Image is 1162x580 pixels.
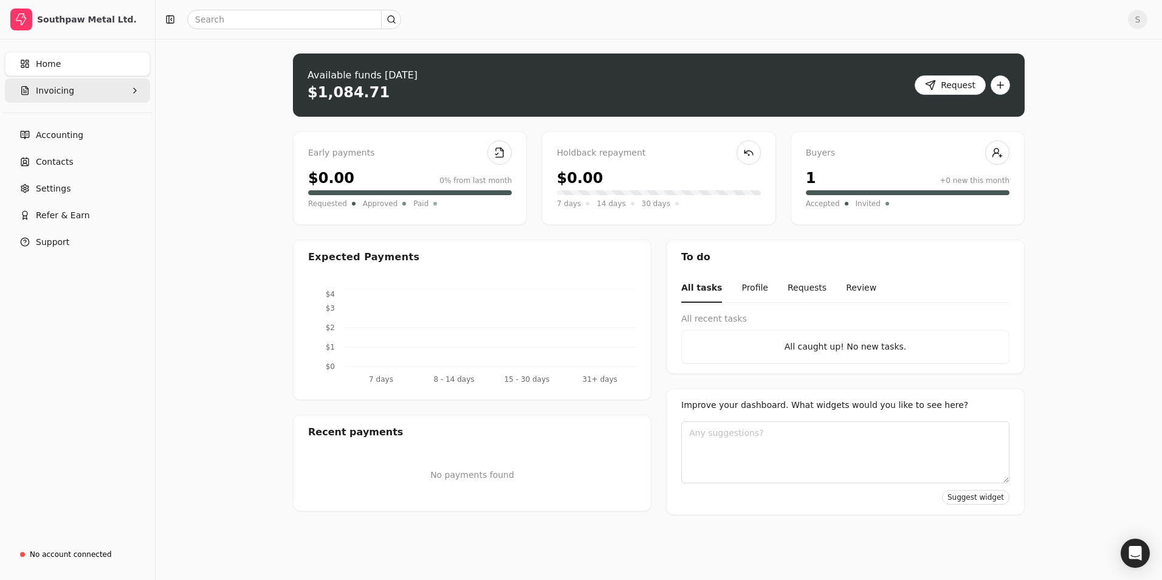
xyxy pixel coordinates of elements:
span: Accounting [36,129,83,142]
div: $0.00 [308,167,354,189]
a: Home [5,52,150,76]
div: Available funds [DATE] [308,68,418,83]
div: Expected Payments [308,250,419,264]
span: Approved [363,198,398,210]
div: +0 new this month [940,175,1009,186]
a: Contacts [5,150,150,174]
span: 14 days [597,198,625,210]
div: Early payments [308,147,512,160]
div: Improve your dashboard. What widgets would you like to see here? [681,399,1009,412]
span: Paid [413,198,428,210]
div: $1,084.71 [308,83,390,102]
button: S [1128,10,1147,29]
tspan: $4 [326,290,335,299]
div: All caught up! No new tasks. [692,340,999,353]
div: Buyers [806,147,1009,160]
span: Contacts [36,156,74,168]
button: Review [846,274,876,303]
a: Accounting [5,123,150,147]
input: Search [187,10,401,29]
button: Support [5,230,150,254]
p: No payments found [308,469,636,482]
div: 0% from last month [439,175,512,186]
div: Southpaw Metal Ltd. [37,13,145,26]
span: Settings [36,182,70,195]
span: Home [36,58,61,71]
button: Refer & Earn [5,203,150,227]
span: 7 days [557,198,581,210]
a: No account connected [5,544,150,565]
button: Profile [741,274,768,303]
tspan: $3 [326,304,335,312]
span: Accepted [806,198,840,210]
tspan: 15 - 30 days [504,375,550,384]
span: Invoicing [36,85,74,97]
span: Support [36,236,69,249]
button: Request [915,75,986,95]
div: Open Intercom Messenger [1121,539,1150,568]
tspan: $2 [326,323,335,332]
div: $0.00 [557,167,603,189]
span: Requested [308,198,347,210]
div: To do [667,240,1024,274]
span: Invited [856,198,881,210]
tspan: $0 [326,362,335,371]
button: All tasks [681,274,722,303]
tspan: 7 days [369,375,393,384]
div: No account connected [30,549,112,560]
tspan: 8 - 14 days [433,375,474,384]
span: Refer & Earn [36,209,90,222]
div: Recent payments [294,415,651,449]
div: 1 [806,167,816,189]
button: Suggest widget [942,490,1009,505]
a: Settings [5,176,150,201]
tspan: $1 [326,343,335,351]
div: Holdback repayment [557,147,760,160]
button: Invoicing [5,78,150,103]
button: Requests [788,274,827,303]
tspan: 31+ days [582,375,617,384]
span: 30 days [642,198,670,210]
div: All recent tasks [681,312,1009,325]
